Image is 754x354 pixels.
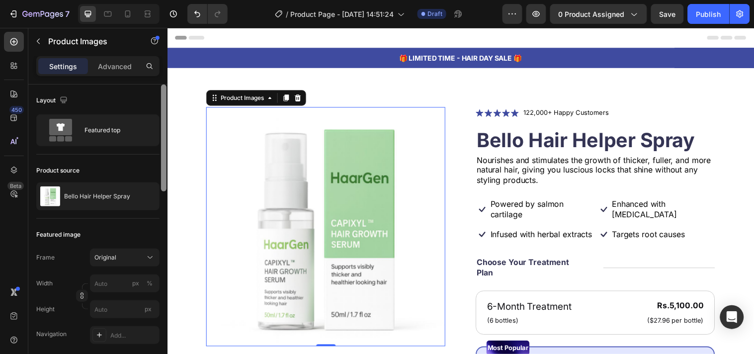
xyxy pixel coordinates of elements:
[52,67,100,76] div: Product Images
[290,9,394,19] span: Product Page - [DATE] 14:51:24
[145,305,152,313] span: px
[660,10,676,18] span: Save
[36,230,81,239] div: Featured image
[362,82,449,91] p: 122,000+ Happy Customers
[488,293,545,302] p: ($27.96 per bottle)
[452,174,556,195] p: Enhanced with [MEDICAL_DATA]
[84,119,145,142] div: Featured top
[720,305,744,329] div: Open Intercom Messenger
[36,253,55,262] label: Frame
[130,277,142,289] button: %
[326,319,367,332] p: Most Popular
[9,106,24,114] div: 450
[36,94,70,107] div: Layout
[147,279,153,288] div: %
[36,166,80,175] div: Product source
[286,9,288,19] span: /
[144,277,156,289] button: px
[48,35,133,47] p: Product Images
[36,305,55,314] label: Height
[550,4,647,24] button: 0 product assigned
[696,9,721,19] div: Publish
[427,9,442,18] span: Draft
[187,4,228,24] div: Undo/Redo
[651,4,684,24] button: Save
[4,4,74,24] button: 7
[40,186,60,206] img: product feature img
[1,25,595,36] p: 🎁 LIMITED TIME - HAIR DAY SALE 🎁
[688,4,730,24] button: Publish
[325,293,411,303] p: (6 bottles)
[329,205,432,215] p: Infused with herbal extracts
[132,279,139,288] div: px
[314,100,557,128] h1: Bello Hair Helper Spray
[64,193,130,200] p: Bello Hair Helper Spray
[315,129,556,160] p: Nourishes and stimulates the growth of thicker, fuller, and more natural hair, giving you lusciou...
[559,9,625,19] span: 0 product assigned
[49,61,77,72] p: Settings
[167,28,754,354] iframe: Design area
[36,330,67,339] div: Navigation
[110,331,157,340] div: Add...
[94,253,116,262] span: Original
[90,249,160,266] button: Original
[98,61,132,72] p: Advanced
[329,174,432,195] p: Powered by salmon cartilage
[452,205,526,215] p: Targets root causes
[90,300,160,318] input: px
[90,274,160,292] input: px%
[65,8,70,20] p: 7
[325,276,411,291] p: 6-Month Treatment
[315,233,426,254] p: Choose Your Treatment Plan
[36,279,53,288] label: Width
[487,276,546,288] div: Rs.5,100.00
[7,182,24,190] div: Beta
